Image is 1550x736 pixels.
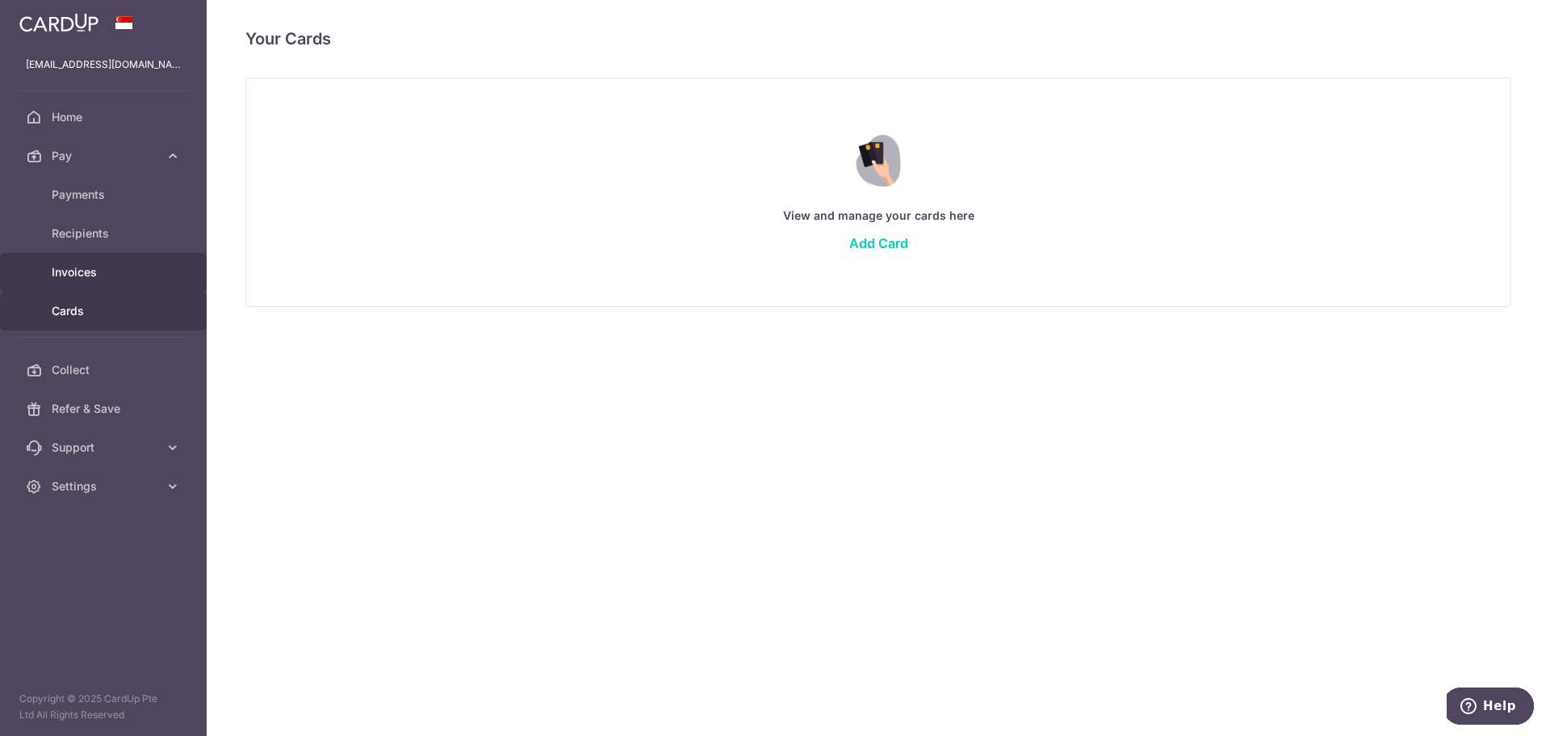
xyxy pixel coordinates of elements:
[849,235,908,251] a: Add Card
[52,187,158,203] span: Payments
[52,148,158,164] span: Pay
[52,362,158,378] span: Collect
[279,206,1478,225] p: View and manage your cards here
[52,109,158,125] span: Home
[36,11,69,26] span: Help
[52,264,158,280] span: Invoices
[52,225,158,242] span: Recipients
[26,57,181,73] p: [EMAIL_ADDRESS][DOMAIN_NAME]
[52,401,158,417] span: Refer & Save
[52,303,158,319] span: Cards
[19,13,98,32] img: CardUp
[1447,688,1534,728] iframe: Opens a widget where you can find more information
[844,135,912,187] img: Credit Card
[245,26,331,52] h4: Your Cards
[52,439,158,456] span: Support
[52,478,158,494] span: Settings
